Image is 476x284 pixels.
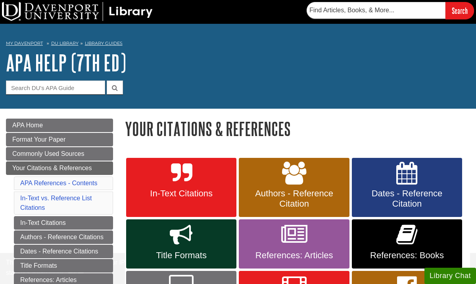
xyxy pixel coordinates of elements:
a: References: Articles [239,219,349,269]
span: Commonly Used Sources [12,150,84,157]
a: DU Library [51,40,79,46]
a: Commonly Used Sources [6,147,113,161]
span: Authors - Reference Citation [245,188,343,209]
input: Search [445,2,474,19]
a: Authors - Reference Citation [239,158,349,217]
a: Dates - Reference Citation [352,158,462,217]
input: Find Articles, Books, & More... [307,2,445,19]
span: In-Text Citations [132,188,230,199]
a: APA Help (7th Ed) [6,50,126,75]
a: Dates - Reference Citations [14,245,113,258]
a: Library Guides [85,40,123,46]
form: Searches DU Library's articles, books, and more [307,2,474,19]
span: Format Your Paper [12,136,65,143]
a: Title Formats [126,219,236,269]
nav: breadcrumb [6,38,470,51]
a: My Davenport [6,40,43,47]
span: References: Books [358,250,456,261]
a: Format Your Paper [6,133,113,146]
a: Authors - Reference Citations [14,230,113,244]
a: In-Text vs. Reference List Citations [20,195,92,211]
span: Title Formats [132,250,230,261]
a: In-Text Citations [126,158,236,217]
input: Search DU's APA Guide [6,81,105,94]
span: APA Home [12,122,43,129]
a: APA References - Contents [20,180,97,186]
h1: Your Citations & References [125,119,470,139]
span: Your Citations & References [12,165,92,171]
a: References: Books [352,219,462,269]
a: Title Formats [14,259,113,272]
a: APA Home [6,119,113,132]
span: Dates - Reference Citation [358,188,456,209]
img: DU Library [2,2,153,21]
button: Library Chat [424,268,476,284]
span: References: Articles [245,250,343,261]
a: Your Citations & References [6,161,113,175]
a: In-Text Citations [14,216,113,230]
